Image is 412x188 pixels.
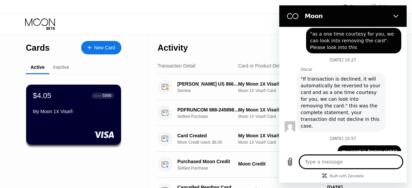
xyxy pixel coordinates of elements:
div: EN [350,4,356,9]
iframe: Messaging window [279,5,407,183]
div: EN [343,3,363,10]
div: My Moon 1X Visa® [238,133,321,138]
div: 5999 [102,93,111,98]
div: Activity [158,43,188,53]
div: $4.05● ● ● ●5999My Moon 1X Visa® [26,85,121,145]
div: Settled Purchase [177,114,245,119]
div: PDFRUNCOM 888-2458984 US [177,107,240,112]
div: Active [31,64,45,70]
div: Cards [26,43,50,53]
div: Decline [177,88,245,93]
div: [PERSON_NAME] US 8663770294 US [177,81,240,87]
div: Moon 1X Visa® Card [238,88,321,93]
div: New Card [94,45,115,51]
div: Card CreatedMoon Credit Used: $6.00My Moon 1X Visa®Moon 1X Visa® Card[DATE]2:16 PM$6.00 [158,126,387,152]
div: Moon Credit [238,161,321,167]
div: My Moon 1X Visa® [33,109,114,114]
div: Purchased Moon CreditSettled PurchaseMoon Credit[DATE]12:48 PM$5.01 [158,152,387,178]
div: Card or Product Detail [238,63,285,68]
div: PDFRUNCOM 888-2458984 USSettled PurchaseMy Moon 1X Visa®Moon 1X Visa® Card[DATE]7:05 PM$1.95 [158,100,387,126]
div: Transaction Detail [158,63,195,68]
div: New Card [81,41,121,54]
div: FAQ [379,4,387,9]
div: Moon 1X Visa® Card [238,140,321,145]
div: My Moon 1X Visa® [238,81,321,87]
div: Settled Purchase [177,166,245,171]
div: Purchased Moon Credit [177,159,240,164]
div: Card Created [177,133,240,138]
div: [PERSON_NAME] US 8663770294 USDeclineMy Moon 1X Visa®Moon 1X Visa® Card[DATE]5:46 PM$8.00 [158,74,387,100]
div: Moon 1X Visa® Card [238,114,321,119]
div: Inactive [53,64,69,70]
div: FAQ [363,3,387,10]
div: ● ● ● ● [95,95,101,97]
div: My Moon 1X Visa® [238,107,321,112]
div: $4.05 [33,91,51,100]
div: Moon Credit Used: $6.00 [177,140,245,145]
